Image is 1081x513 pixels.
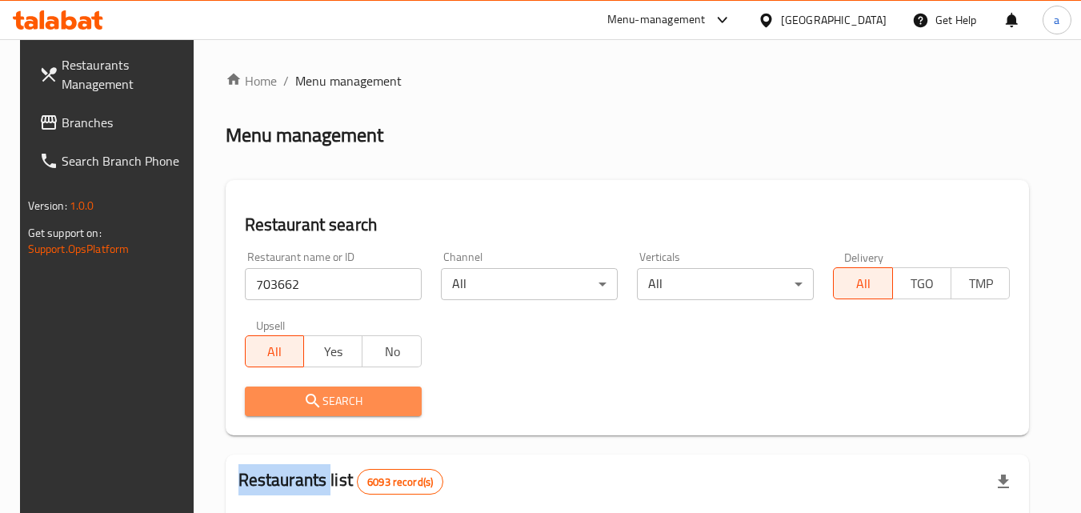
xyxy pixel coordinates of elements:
span: 1.0.0 [70,195,94,216]
span: No [369,340,414,363]
h2: Restaurant search [245,213,1011,237]
span: All [840,272,886,295]
span: TMP [958,272,1003,295]
button: TGO [892,267,951,299]
input: Search for restaurant name or ID.. [245,268,422,300]
span: Menu management [295,71,402,90]
button: Yes [303,335,362,367]
div: Menu-management [607,10,706,30]
button: All [833,267,892,299]
div: Export file [984,463,1023,501]
label: Upsell [256,319,286,331]
span: All [252,340,298,363]
button: All [245,335,304,367]
button: No [362,335,421,367]
div: All [441,268,618,300]
span: Branches [62,113,188,132]
div: Total records count [357,469,443,495]
span: Version: [28,195,67,216]
span: Search [258,391,409,411]
label: Delivery [844,251,884,263]
a: Home [226,71,277,90]
span: Yes [310,340,356,363]
a: Branches [26,103,201,142]
a: Restaurants Management [26,46,201,103]
h2: Menu management [226,122,383,148]
button: TMP [951,267,1010,299]
a: Search Branch Phone [26,142,201,180]
span: Get support on: [28,222,102,243]
button: Search [245,387,422,416]
h2: Restaurants list [238,468,444,495]
div: [GEOGRAPHIC_DATA] [781,11,887,29]
span: a [1054,11,1059,29]
span: TGO [899,272,945,295]
a: Support.OpsPlatform [28,238,130,259]
li: / [283,71,289,90]
div: All [637,268,814,300]
span: 6093 record(s) [358,475,442,490]
span: Search Branch Phone [62,151,188,170]
span: Restaurants Management [62,55,188,94]
nav: breadcrumb [226,71,1030,90]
